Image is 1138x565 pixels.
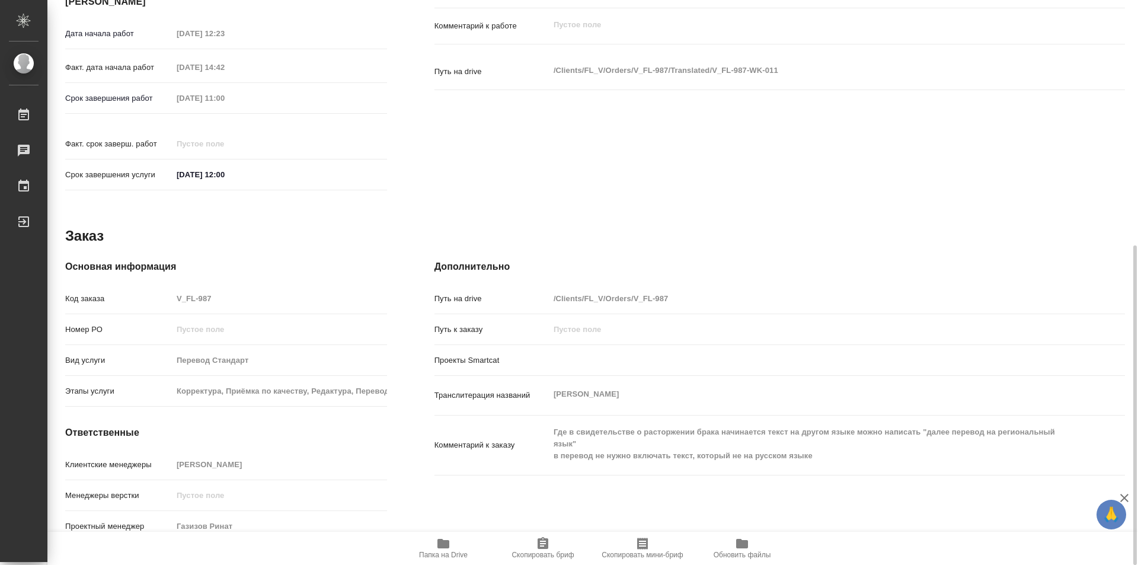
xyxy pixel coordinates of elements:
p: Срок завершения услуги [65,169,172,181]
input: Пустое поле [172,518,387,535]
p: Путь на drive [434,293,549,305]
p: Путь на drive [434,66,549,78]
button: Скопировать мини-бриф [593,532,692,565]
p: Путь к заказу [434,324,549,336]
p: Срок завершения работ [65,92,172,104]
p: Факт. дата начала работ [65,62,172,74]
h4: Дополнительно [434,260,1125,274]
input: Пустое поле [172,25,276,42]
p: Вид услуги [65,355,172,366]
p: Этапы услуги [65,385,172,397]
input: Пустое поле [172,90,276,107]
input: Пустое поле [172,382,387,400]
span: Папка на Drive [419,551,468,559]
input: Пустое поле [172,321,387,338]
input: Пустое поле [172,352,387,369]
h4: Основная информация [65,260,387,274]
input: ✎ Введи что-нибудь [172,166,276,183]
input: Пустое поле [172,59,276,76]
textarea: /Clients/FL_V/Orders/V_FL-987/Translated/V_FL-987-WK-011 [549,60,1067,81]
button: Скопировать бриф [493,532,593,565]
p: Клиентские менеджеры [65,459,172,471]
p: Комментарий к заказу [434,439,549,451]
span: Скопировать бриф [512,551,574,559]
p: Проектный менеджер [65,521,172,532]
input: Пустое поле [172,456,387,473]
span: Скопировать мини-бриф [602,551,683,559]
textarea: [PERSON_NAME] [549,384,1067,404]
input: Пустое поле [172,487,387,504]
button: Обновить файлы [692,532,792,565]
p: Код заказа [65,293,172,305]
span: Обновить файлы [714,551,771,559]
input: Пустое поле [172,290,387,307]
button: 🙏 [1097,500,1126,529]
p: Номер РО [65,324,172,336]
p: Проекты Smartcat [434,355,549,366]
button: Папка на Drive [394,532,493,565]
p: Дата начала работ [65,28,172,40]
p: Комментарий к работе [434,20,549,32]
h4: Ответственные [65,426,387,440]
h2: Заказ [65,226,104,245]
input: Пустое поле [549,290,1067,307]
p: Менеджеры верстки [65,490,172,502]
input: Пустое поле [172,135,276,152]
span: 🙏 [1101,502,1121,527]
input: Пустое поле [549,321,1067,338]
p: Транслитерация названий [434,390,549,401]
p: Факт. срок заверш. работ [65,138,172,150]
textarea: Где в свидетельстве о расторжении брака начинается текст на другом языке можно написать "далее пе... [549,422,1067,466]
